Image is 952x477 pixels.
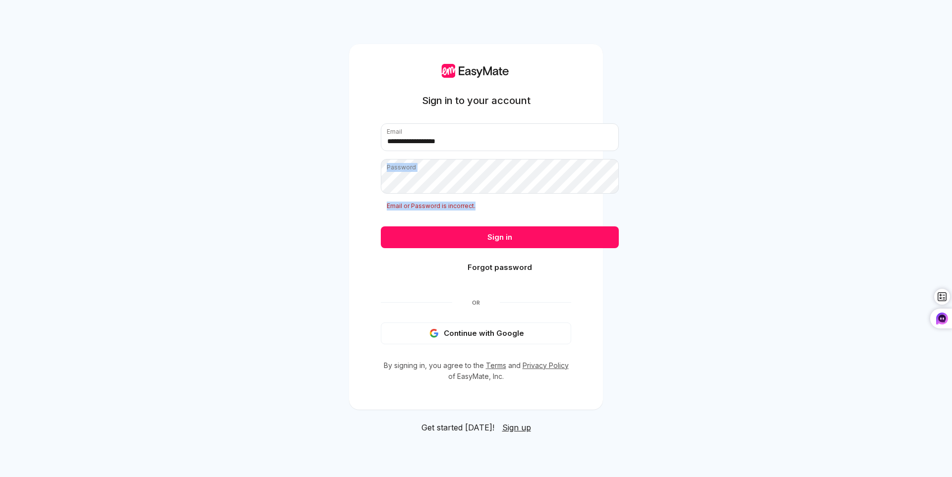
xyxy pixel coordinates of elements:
span: Get started [DATE]! [421,422,494,433]
p: By signing in, you agree to the and of EasyMate, Inc. [381,360,571,382]
button: Forgot password [381,257,619,278]
a: Sign up [502,422,531,433]
button: Sign in [381,226,619,248]
span: Sign up [502,423,531,432]
h1: Sign in to your account [422,94,531,107]
a: Privacy Policy [523,361,569,370]
button: Continue with Google [381,322,571,344]
a: Terms [486,361,506,370]
p: Email or Password is incorrect. [381,202,619,211]
span: Or [452,299,500,307]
